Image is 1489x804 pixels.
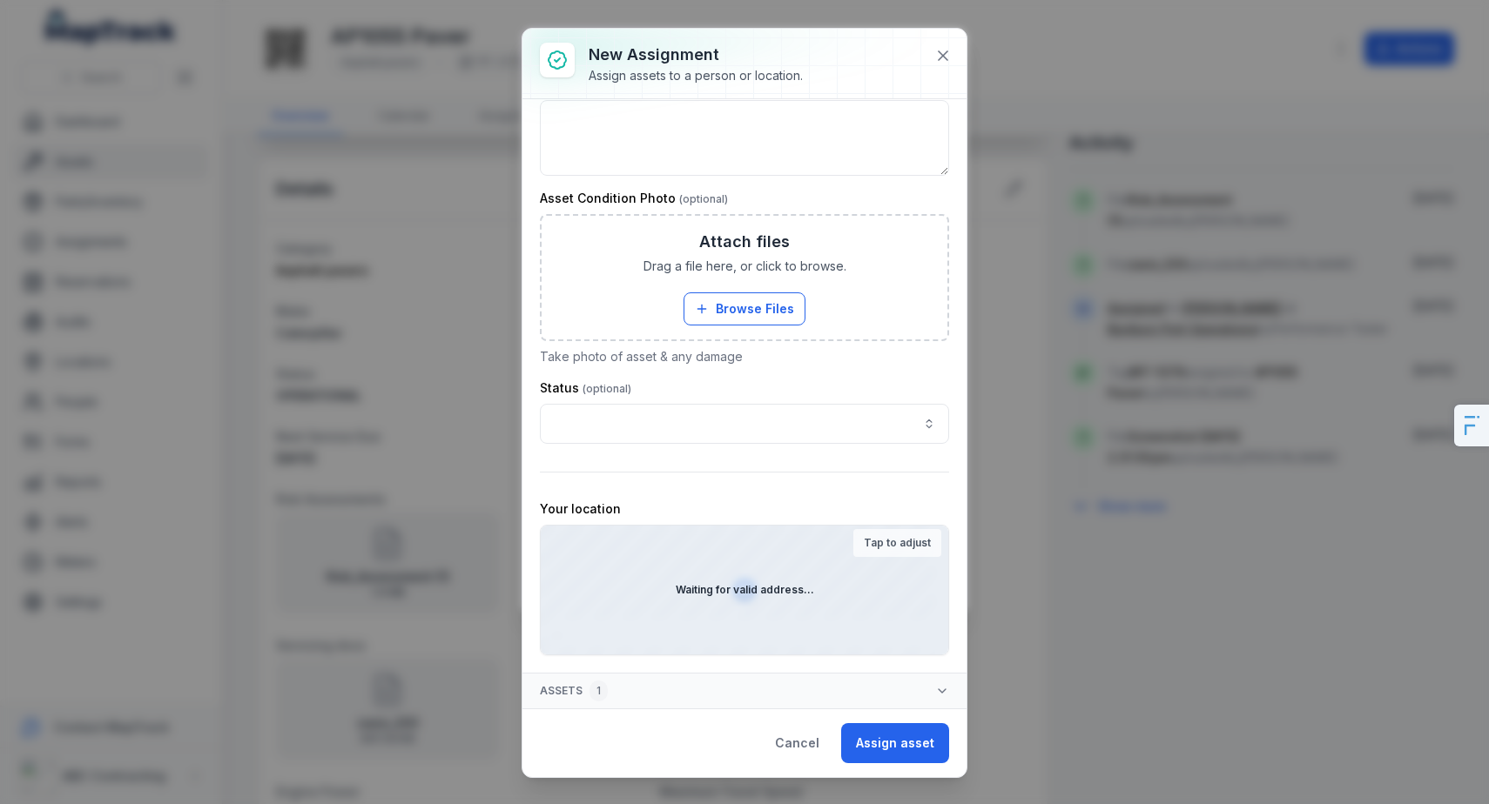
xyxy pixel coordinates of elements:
label: Your location [540,500,621,518]
button: Assets1 [522,673,967,708]
div: Assign assets to a person or location. [589,67,803,84]
span: Drag a file here, or click to browse. [643,258,846,275]
button: Assign asset [841,723,949,763]
button: Cancel [760,723,834,763]
div: 1 [590,680,608,701]
label: Status [540,379,631,397]
h3: Attach files [699,230,790,254]
h3: New assignment [589,43,803,67]
strong: Waiting for valid address... [676,583,814,597]
label: Asset Condition Photo [540,190,728,207]
span: Assets [540,680,608,701]
strong: Tap to adjust [864,536,931,550]
p: Take photo of asset & any damage [540,348,949,365]
input: assignment-add:cf[1a526681-56ed-4d33-a366-272b18425df2]-label [540,404,949,444]
button: Browse Files [684,292,805,325]
canvas: Map [541,526,935,654]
